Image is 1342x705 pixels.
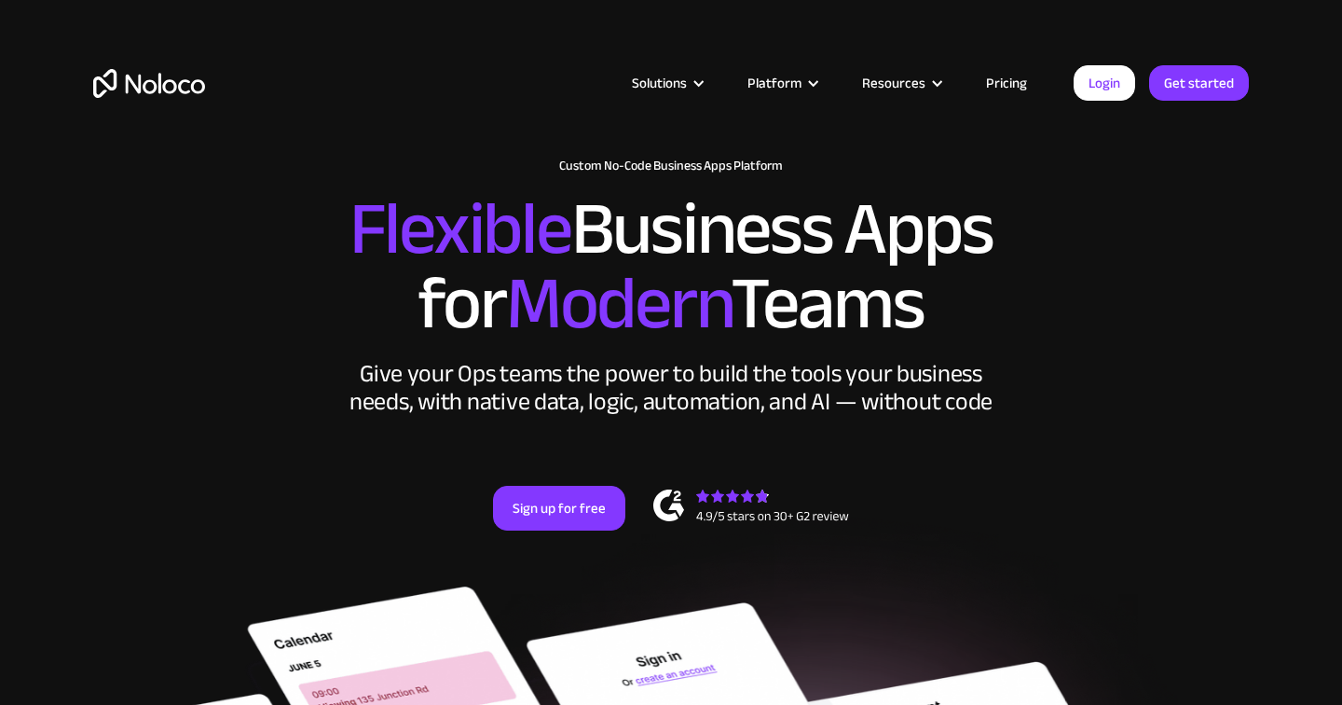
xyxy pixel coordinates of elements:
div: Platform [724,71,839,95]
a: Get started [1149,65,1249,101]
div: Resources [839,71,963,95]
a: Pricing [963,71,1050,95]
span: Flexible [349,159,571,298]
span: Modern [506,234,731,373]
div: Platform [747,71,801,95]
a: Sign up for free [493,486,625,531]
a: home [93,69,205,98]
h2: Business Apps for Teams [93,192,1249,341]
a: Login [1074,65,1135,101]
div: Solutions [609,71,724,95]
div: Resources [862,71,925,95]
div: Solutions [632,71,687,95]
div: Give your Ops teams the power to build the tools your business needs, with native data, logic, au... [345,360,997,416]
